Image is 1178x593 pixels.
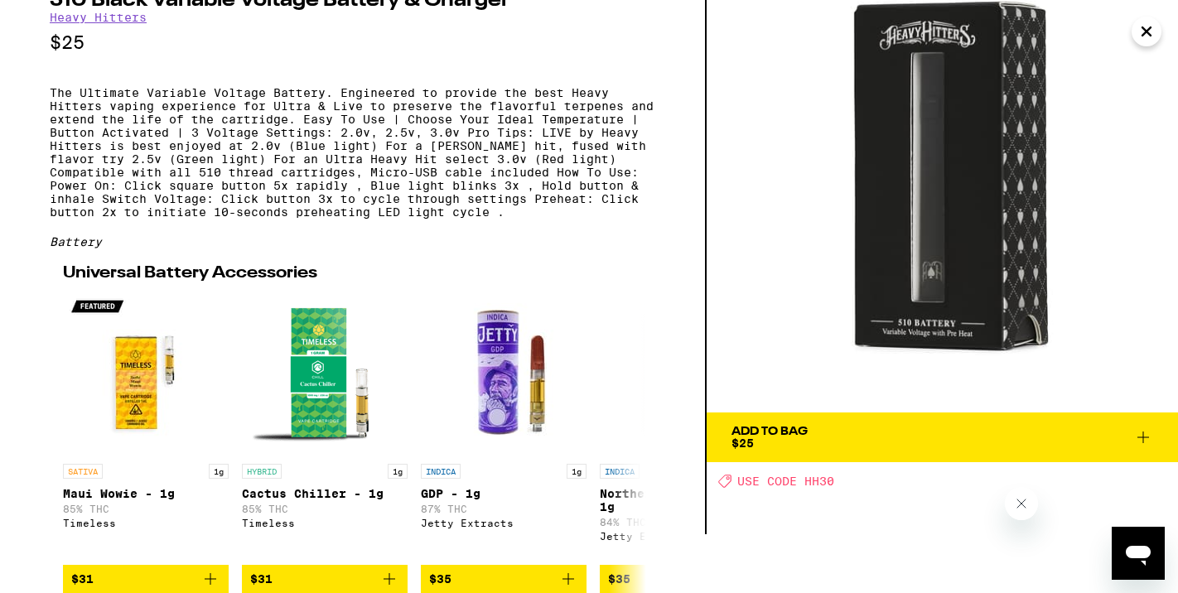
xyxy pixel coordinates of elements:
[50,11,147,24] a: Heavy Hitters
[608,572,630,586] span: $35
[429,572,451,586] span: $35
[63,518,229,528] div: Timeless
[421,504,587,514] p: 87% THC
[63,504,229,514] p: 85% THC
[50,235,655,248] div: Battery
[63,265,642,282] h2: Universal Battery Accessories
[421,565,587,593] button: Add to bag
[242,487,408,500] p: Cactus Chiller - 1g
[388,464,408,479] p: 1g
[421,290,587,456] img: Jetty Extracts - GDP - 1g
[731,436,754,450] span: $25
[63,290,229,565] a: Open page for Maui Wowie - 1g from Timeless
[600,464,640,479] p: INDICA
[600,531,765,542] div: Jetty Extracts
[209,464,229,479] p: 1g
[737,475,834,488] span: USE CODE HH30
[63,464,103,479] p: SATIVA
[600,290,765,456] img: Jetty Extracts - Northern Lights #5 - 1g
[1005,487,1038,520] iframe: Close message
[10,12,119,25] span: Hi. Need any help?
[242,290,408,565] a: Open page for Cactus Chiller - 1g from Timeless
[63,565,229,593] button: Add to bag
[63,487,229,500] p: Maui Wowie - 1g
[600,487,765,513] p: Northern Lights #5 - 1g
[50,32,655,53] p: $25
[600,517,765,528] p: 84% THC
[1132,17,1161,46] button: Close
[63,290,229,456] img: Timeless - Maui Wowie - 1g
[600,565,765,593] button: Add to bag
[421,487,587,500] p: GDP - 1g
[242,504,408,514] p: 85% THC
[50,86,655,219] p: The Ultimate Variable Voltage Battery. Engineered to provide the best Heavy Hitters vaping experi...
[71,572,94,586] span: $31
[242,518,408,528] div: Timeless
[421,464,461,479] p: INDICA
[600,290,765,565] a: Open page for Northern Lights #5 - 1g from Jetty Extracts
[421,518,587,528] div: Jetty Extracts
[250,572,273,586] span: $31
[242,290,408,456] img: Timeless - Cactus Chiller - 1g
[421,290,587,565] a: Open page for GDP - 1g from Jetty Extracts
[707,412,1178,462] button: Add To Bag$25
[242,464,282,479] p: HYBRID
[731,426,808,437] div: Add To Bag
[242,565,408,593] button: Add to bag
[567,464,587,479] p: 1g
[1112,527,1165,580] iframe: Button to launch messaging window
